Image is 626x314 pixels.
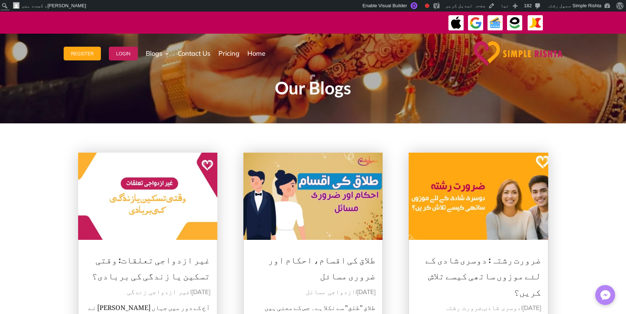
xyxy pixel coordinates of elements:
[218,35,239,72] a: Pricing
[416,302,541,314] p: | ,
[527,15,544,31] img: JazzCash-icon
[78,153,218,240] img: غیر ازدواجی تعلقات: وقتی تسکین یا زندگی کی بربادی؟
[127,289,190,296] a: غیر ازدواجی زندگی
[425,4,429,8] div: Focus keyphrase not set
[251,287,376,298] p: |
[178,35,210,72] a: Contact Us
[352,16,376,29] strong: ایزی پیسہ
[64,47,101,60] button: Register
[425,246,541,301] a: ضرورت رشتہ: دوسری شادی کے لئے موزوں ساتھی کیسے تلاش کریں؟
[468,15,484,31] img: GooglePay-icon
[487,15,503,31] img: Credit Cards
[236,18,548,27] div: ایپ میں پیمنٹ صرف گوگل پے اور ایپل پے کے ذریعے ممکن ہے۔ ، یا کریڈٹ کارڈ کے ذریعے ویب سائٹ پر ہوگی۔
[484,305,521,311] a: دوسری شادی
[306,289,355,296] a: ازدواجی مسائل
[523,305,541,311] span: [DATE]
[109,35,138,72] a: Login
[92,246,210,285] a: غیر ازدواجی تعلقات: وقتی تسکین یا زندگی کی بربادی؟
[247,35,265,72] a: Home
[409,153,548,240] img: ضرورت رشتہ: دوسری شادی کے لئے موزوں ساتھی کیسے تلاش کریں؟
[64,35,101,72] a: Register
[598,288,613,302] img: Messenger
[47,3,86,8] span: [PERSON_NAME]
[118,79,508,100] h1: Our Blogs
[444,305,482,311] a: ضرورت رشتہ
[109,47,138,60] button: Login
[85,287,210,298] p: |
[357,289,375,296] span: [DATE]
[379,16,397,29] strong: جاز کیش
[243,153,383,240] img: طلاق کی اقسام، احکام اور ضروری مسائل
[268,246,375,285] a: طلاق کی اقسام، احکام اور ضروری مسائل
[192,289,210,296] span: [DATE]
[146,35,170,72] a: Blogs
[507,15,523,31] img: EasyPaisa-icon
[448,15,464,31] img: ApplePay-icon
